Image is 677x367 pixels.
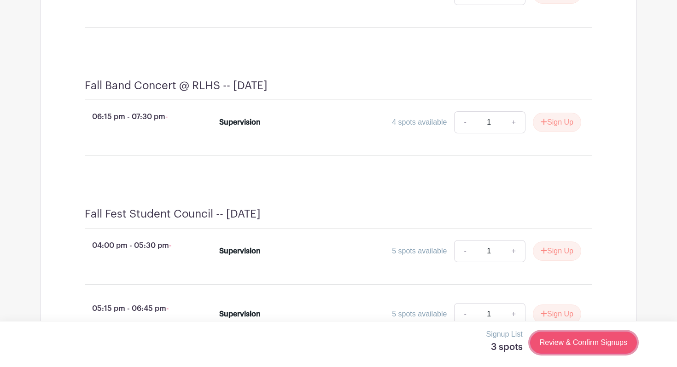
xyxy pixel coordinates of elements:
[219,309,261,320] div: Supervision
[392,117,447,128] div: 4 spots available
[486,342,523,353] h5: 3 spots
[85,79,268,92] h4: Fall Band Concert @ RLHS -- [DATE]
[454,303,475,325] a: -
[533,113,581,132] button: Sign Up
[502,111,525,133] a: +
[219,246,261,257] div: Supervision
[502,303,525,325] a: +
[70,108,204,126] p: 06:15 pm - 07:30 pm
[533,304,581,324] button: Sign Up
[530,332,637,354] a: Review & Confirm Signups
[169,241,171,249] span: -
[454,111,475,133] a: -
[392,309,447,320] div: 5 spots available
[165,113,168,120] span: -
[70,299,204,318] p: 05:15 pm - 06:45 pm
[392,246,447,257] div: 5 spots available
[454,240,475,262] a: -
[533,241,581,261] button: Sign Up
[70,236,204,255] p: 04:00 pm - 05:30 pm
[166,304,169,312] span: -
[219,117,261,128] div: Supervision
[502,240,525,262] a: +
[85,207,261,221] h4: Fall Fest Student Council -- [DATE]
[486,329,523,340] p: Signup List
